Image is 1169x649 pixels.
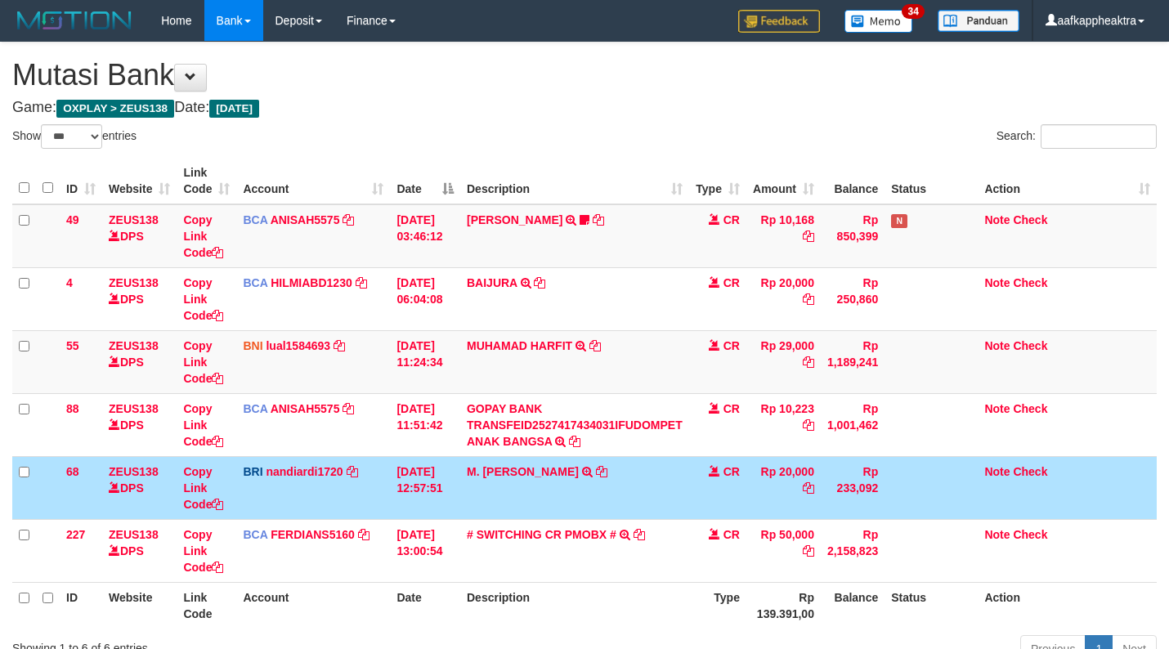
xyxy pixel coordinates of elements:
a: ZEUS138 [109,402,159,415]
td: [DATE] 13:00:54 [390,519,460,582]
span: 88 [66,402,79,415]
td: [DATE] 03:46:12 [390,204,460,268]
th: Date: activate to sort column descending [390,158,460,204]
span: BCA [243,213,267,226]
img: panduan.png [938,10,1019,32]
td: Rp 850,399 [821,204,885,268]
td: Rp 250,860 [821,267,885,330]
td: [DATE] 11:24:34 [390,330,460,393]
a: ZEUS138 [109,276,159,289]
a: Copy Link Code [183,339,223,385]
span: 49 [66,213,79,226]
a: Note [984,339,1010,352]
a: Note [984,276,1010,289]
a: Check [1013,213,1047,226]
th: Account: activate to sort column ascending [236,158,390,204]
a: # SWITCHING CR PMOBX # [467,528,616,541]
a: M. [PERSON_NAME] [467,465,579,478]
td: DPS [102,267,177,330]
img: Button%20Memo.svg [844,10,913,33]
a: FERDIANS5160 [271,528,355,541]
span: CR [723,465,740,478]
img: MOTION_logo.png [12,8,137,33]
a: Copy Rp 20,000 to clipboard [803,481,814,495]
label: Search: [997,124,1157,149]
a: ANISAH5575 [271,402,340,415]
th: Action: activate to sort column ascending [978,158,1157,204]
th: Link Code: activate to sort column ascending [177,158,236,204]
td: Rp 10,223 [746,393,821,456]
a: ZEUS138 [109,528,159,541]
a: Note [984,213,1010,226]
td: [DATE] 11:51:42 [390,393,460,456]
span: CR [723,402,740,415]
a: Copy Rp 29,000 to clipboard [803,356,814,369]
span: [DATE] [209,100,259,118]
td: [DATE] 06:04:08 [390,267,460,330]
a: Copy ANISAH5575 to clipboard [343,213,354,226]
span: 227 [66,528,85,541]
a: MUHAMAD HARFIT [467,339,572,352]
a: Copy Link Code [183,528,223,574]
a: BAIJURA [467,276,517,289]
a: Copy M. FAIZ ALFIN to clipboard [596,465,607,478]
th: Account [236,582,390,629]
span: Has Note [891,214,907,228]
a: Check [1013,402,1047,415]
a: Copy Link Code [183,213,223,259]
th: Status [885,158,978,204]
th: Rp 139.391,00 [746,582,821,629]
img: Feedback.jpg [738,10,820,33]
th: Balance [821,582,885,629]
span: BCA [243,402,267,415]
a: Note [984,528,1010,541]
th: Description [460,582,689,629]
label: Show entries [12,124,137,149]
a: Copy GOPAY BANK TRANSFEID2527417434031IFUDOMPET ANAK BANGSA to clipboard [569,435,580,448]
span: 4 [66,276,73,289]
span: CR [723,528,740,541]
a: Copy Rp 10,223 to clipboard [803,418,814,432]
th: ID: activate to sort column ascending [60,158,102,204]
a: Copy nandiardi1720 to clipboard [347,465,358,478]
th: Description: activate to sort column ascending [460,158,689,204]
a: Copy Rp 50,000 to clipboard [803,544,814,557]
span: BRI [243,465,262,478]
span: BCA [243,276,267,289]
td: Rp 29,000 [746,330,821,393]
a: ZEUS138 [109,465,159,478]
th: Action [978,582,1157,629]
a: Copy MUHAMAD HARFIT to clipboard [589,339,601,352]
th: Type: activate to sort column ascending [689,158,746,204]
a: Copy Link Code [183,402,223,448]
span: CR [723,276,740,289]
td: Rp 1,001,462 [821,393,885,456]
th: Amount: activate to sort column ascending [746,158,821,204]
a: Copy ANISAH5575 to clipboard [343,402,354,415]
h4: Game: Date: [12,100,1157,116]
a: [PERSON_NAME] [467,213,562,226]
span: BNI [243,339,262,352]
span: OXPLAY > ZEUS138 [56,100,174,118]
th: ID [60,582,102,629]
a: Note [984,465,1010,478]
a: Copy Link Code [183,465,223,511]
a: ZEUS138 [109,213,159,226]
td: [DATE] 12:57:51 [390,456,460,519]
a: Check [1013,465,1047,478]
td: Rp 20,000 [746,267,821,330]
a: Check [1013,339,1047,352]
span: BCA [243,528,267,541]
th: Website: activate to sort column ascending [102,158,177,204]
th: Link Code [177,582,236,629]
th: Status [885,582,978,629]
a: Copy lual1584693 to clipboard [334,339,345,352]
td: Rp 50,000 [746,519,821,582]
th: Balance [821,158,885,204]
a: lual1584693 [266,339,330,352]
span: CR [723,213,740,226]
th: Website [102,582,177,629]
td: Rp 2,158,823 [821,519,885,582]
a: Copy FERDIANS5160 to clipboard [358,528,370,541]
td: Rp 233,092 [821,456,885,519]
